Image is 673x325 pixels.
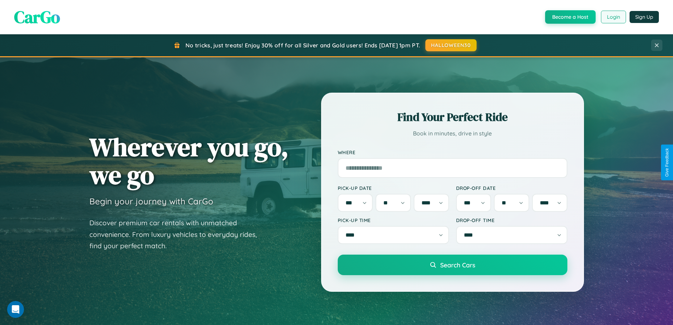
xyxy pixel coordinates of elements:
[601,11,626,23] button: Login
[338,149,567,155] label: Where
[338,109,567,125] h2: Find Your Perfect Ride
[338,128,567,139] p: Book in minutes, drive in style
[545,10,596,24] button: Become a Host
[14,5,60,29] span: CarGo
[89,217,266,252] p: Discover premium car rentals with unmatched convenience. From luxury vehicles to everyday rides, ...
[456,217,567,223] label: Drop-off Time
[338,217,449,223] label: Pick-up Time
[185,42,420,49] span: No tricks, just treats! Enjoy 30% off for all Silver and Gold users! Ends [DATE] 1pm PT.
[89,133,289,189] h1: Wherever you go, we go
[456,185,567,191] label: Drop-off Date
[440,261,475,269] span: Search Cars
[630,11,659,23] button: Sign Up
[665,148,669,177] div: Give Feedback
[338,255,567,275] button: Search Cars
[7,301,24,318] iframe: Intercom live chat
[425,39,477,51] button: HALLOWEEN30
[89,196,213,207] h3: Begin your journey with CarGo
[338,185,449,191] label: Pick-up Date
